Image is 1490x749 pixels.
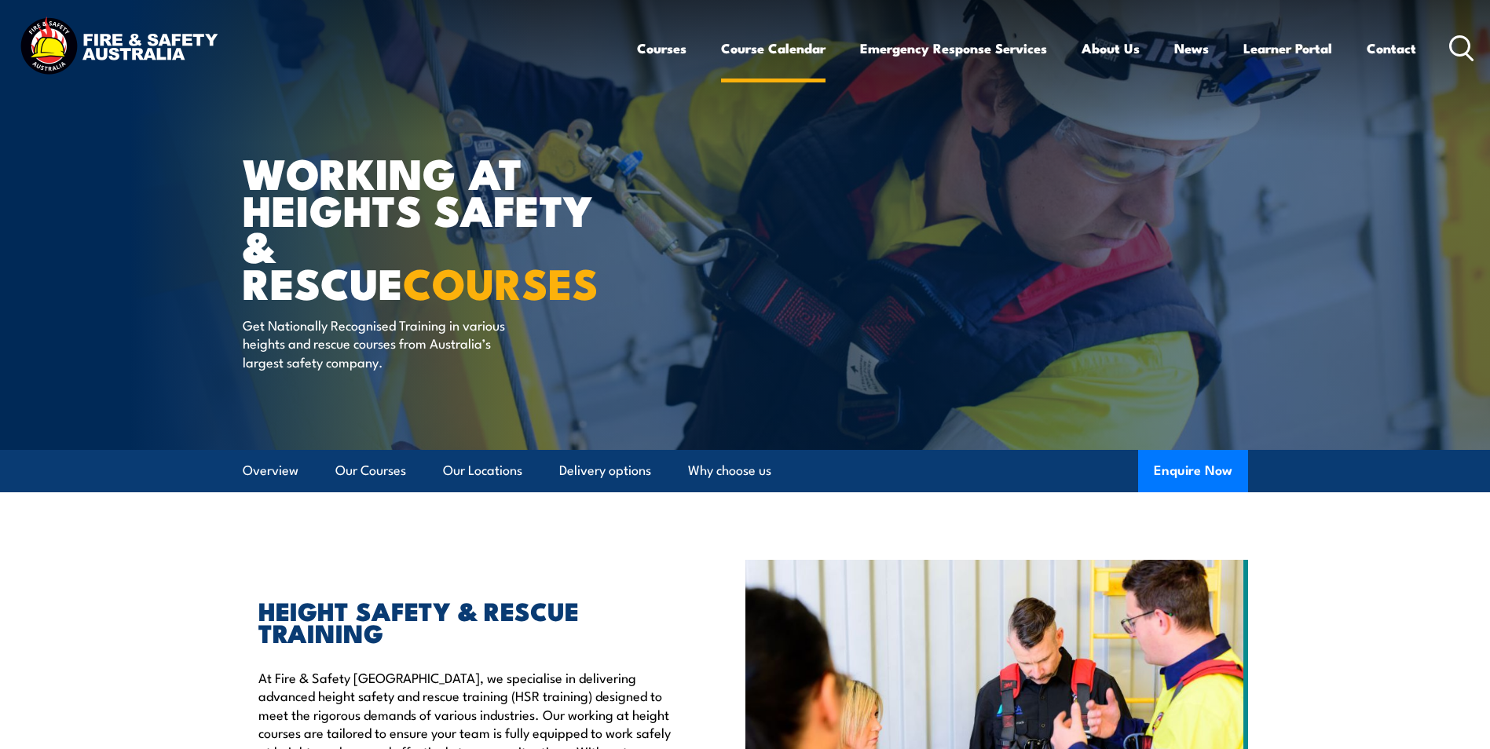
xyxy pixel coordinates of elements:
a: Our Courses [335,450,406,491]
a: News [1174,27,1209,69]
button: Enquire Now [1138,450,1248,492]
h2: HEIGHT SAFETY & RESCUE TRAINING [258,599,673,643]
h1: WORKING AT HEIGHTS SAFETY & RESCUE [243,154,631,301]
a: Course Calendar [721,27,826,69]
a: Why choose us [688,450,771,491]
strong: COURSES [403,249,599,314]
a: Delivery options [559,450,651,491]
p: Get Nationally Recognised Training in various heights and rescue courses from Australia’s largest... [243,316,529,371]
a: Courses [637,27,686,69]
a: Overview [243,450,298,491]
a: Emergency Response Services [860,27,1047,69]
a: About Us [1082,27,1140,69]
a: Our Locations [443,450,522,491]
a: Learner Portal [1243,27,1332,69]
a: Contact [1367,27,1416,69]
